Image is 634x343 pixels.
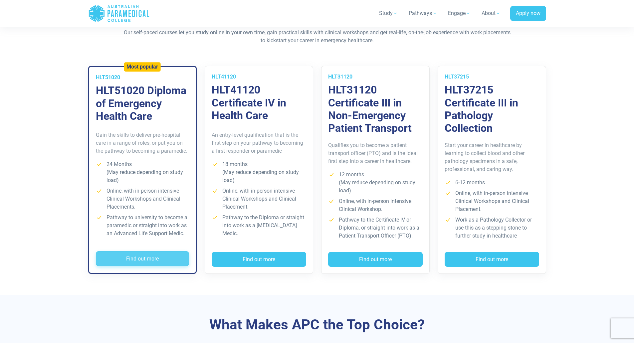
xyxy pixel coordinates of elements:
p: Our self-paced courses let you study online in your own time, gain practical skills with clinical... [122,29,512,45]
button: Find out more [328,252,423,267]
a: HLT41120 HLT41120 Certificate IV in Health Care An entry-level qualification that is the first st... [205,66,313,274]
li: Online, with in-person intensive Clinical Workshops and Clinical Placements. [96,187,189,211]
p: An entry-level qualification that is the first step on your pathway to becoming a first responder... [212,131,306,155]
a: Engage [444,4,475,23]
a: Pathways [405,4,441,23]
a: Study [375,4,402,23]
button: Find out more [212,252,306,267]
li: Online, with in-person intensive Clinical Workshops and Clinical Placement. [445,189,539,213]
a: HLT31120 HLT31120 Certificate III in Non-Emergency Patient Transport Qualifies you to become a pa... [321,66,430,274]
h3: HLT51020 Diploma of Emergency Health Care [96,84,189,122]
h3: HLT31120 Certificate III in Non-Emergency Patient Transport [328,84,423,135]
a: Most popular HLT51020 HLT51020 Diploma of Emergency Health Care Gain the skills to deliver pre-ho... [88,66,197,274]
p: Gain the skills to deliver pre-hospital care in a range of roles, or put you on the pathway to be... [96,131,189,155]
li: 24 Months (May reduce depending on study load) [96,160,189,184]
li: Work as a Pathology Collector or use this as a stepping stone to further study in healthcare [445,216,539,240]
span: HLT51020 [96,74,120,81]
h3: HLT37215 Certificate III in Pathology Collection [445,84,539,135]
h5: Most popular [126,64,158,70]
li: 12 months (May reduce depending on study load) [328,171,423,195]
a: Apply now [510,6,546,21]
a: HLT37215 HLT37215 Certificate III in Pathology Collection Start your career in healthcare by lear... [438,66,546,274]
span: HLT41120 [212,74,236,80]
span: HLT31120 [328,74,352,80]
li: 6-12 months [445,179,539,187]
a: About [478,4,505,23]
h3: What Makes APC the Top Choice? [122,316,512,333]
li: Pathway to university to become a paramedic or straight into work as an Advanced Life Support Medic. [96,214,189,238]
p: Qualifies you to become a patient transport officer (PTO) and is the ideal first step into a care... [328,141,423,165]
h3: HLT41120 Certificate IV in Health Care [212,84,306,122]
li: Pathway to the Diploma or straight into work as a [MEDICAL_DATA] Medic. [212,214,306,238]
li: 18 months (May reduce depending on study load) [212,160,306,184]
button: Find out more [96,251,189,266]
a: Australian Paramedical College [88,3,150,24]
span: HLT37215 [445,74,469,80]
li: Pathway to the Certificate IV or Diploma, or straight into work as a Patient Transport Officer (P... [328,216,423,240]
li: Online, with in-person intensive Clinical Workshops and Clinical Placement. [212,187,306,211]
li: Online, with in-person intensive Clinical Workshop. [328,197,423,213]
button: Find out more [445,252,539,267]
p: Start your career in healthcare by learning to collect blood and other pathology specimens in a s... [445,141,539,173]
